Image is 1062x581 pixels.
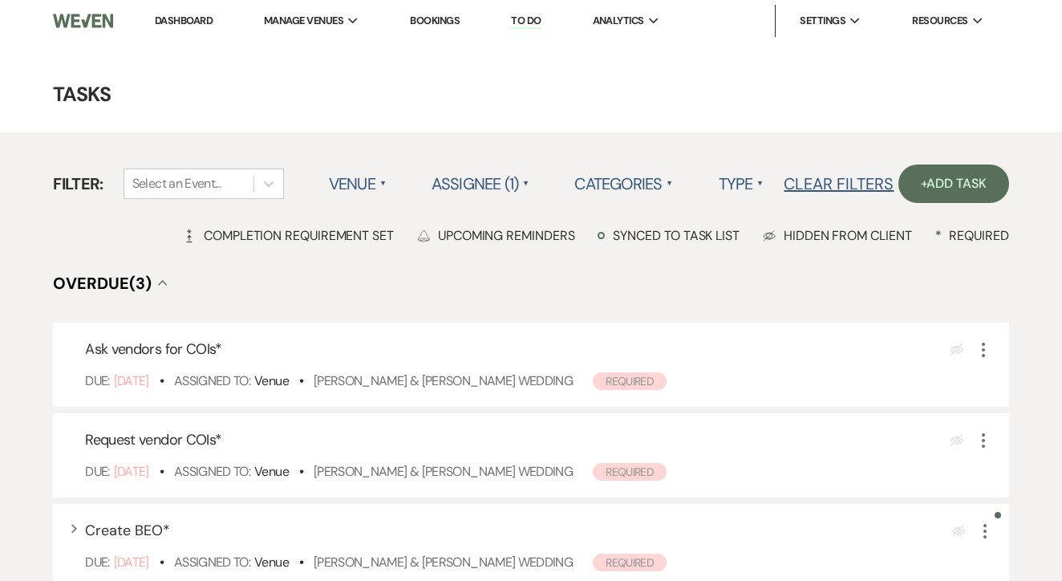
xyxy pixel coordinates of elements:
[85,521,170,540] span: Create BEO *
[523,177,529,190] span: ▲
[53,273,152,294] span: Overdue (3)
[314,463,573,480] a: [PERSON_NAME] & [PERSON_NAME] Wedding
[511,14,541,29] a: To Do
[85,523,170,538] button: Create BEO*
[912,13,967,29] span: Resources
[314,554,573,571] a: [PERSON_NAME] & [PERSON_NAME] Wedding
[432,169,530,198] label: Assignee (1)
[757,177,764,190] span: ▲
[763,227,912,244] div: Hidden from Client
[254,372,289,389] span: Venue
[254,554,289,571] span: Venue
[784,176,894,192] button: Clear Filters
[53,275,168,291] button: Overdue(3)
[593,463,667,481] span: Required
[329,169,387,198] label: Venue
[85,463,109,480] span: Due:
[314,372,573,389] a: [PERSON_NAME] & [PERSON_NAME] Wedding
[85,554,109,571] span: Due:
[183,227,394,244] div: Completion Requirement Set
[114,554,149,571] span: [DATE]
[160,463,164,480] b: •
[160,372,164,389] b: •
[417,227,575,244] div: Upcoming Reminders
[114,463,149,480] span: [DATE]
[935,227,1009,244] div: Required
[155,14,213,27] a: Dashboard
[380,177,387,190] span: ▲
[85,430,221,449] span: Request vendor COIs *
[114,372,149,389] span: [DATE]
[174,554,250,571] span: Assigned To:
[160,554,164,571] b: •
[254,463,289,480] span: Venue
[593,372,667,390] span: Required
[299,372,303,389] b: •
[667,177,673,190] span: ▲
[574,169,673,198] label: Categories
[85,339,222,359] span: Ask vendors for COIs *
[593,13,644,29] span: Analytics
[299,554,303,571] b: •
[598,227,739,244] div: Synced to task list
[53,172,103,196] span: Filter:
[898,165,1009,203] a: +Add Task
[132,174,221,193] div: Select an Event...
[719,169,764,198] label: Type
[926,175,986,192] span: Add Task
[174,372,250,389] span: Assigned To:
[85,372,109,389] span: Due:
[410,14,460,27] a: Bookings
[53,4,113,38] img: Weven Logo
[593,554,667,571] span: Required
[299,463,303,480] b: •
[800,13,845,29] span: Settings
[264,13,343,29] span: Manage Venues
[174,463,250,480] span: Assigned To:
